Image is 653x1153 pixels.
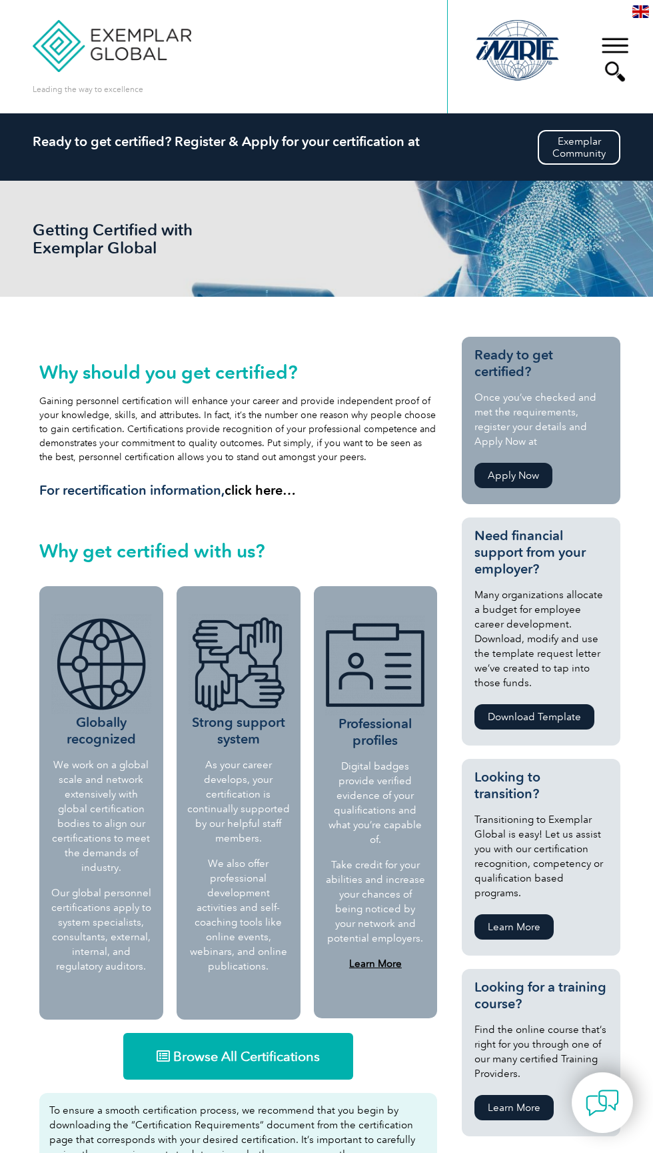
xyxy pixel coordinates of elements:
h3: Ready to get certified? [474,347,608,380]
h3: Professional profiles [325,616,426,749]
a: Download Template [474,704,594,730]
p: Transitioning to Exemplar Global is easy! Let us assist you with our certification recognition, c... [474,812,608,900]
h1: Getting Certified with Exemplar Global [33,221,233,257]
p: We also offer professional development activities and self-coaching tools like online events, web... [187,856,291,974]
p: Our global personnel certifications apply to system specialists, consultants, external, internal,... [49,886,153,974]
h3: Looking for a training course? [474,979,608,1012]
p: As your career develops, your certification is continually supported by our helpful staff members. [187,758,291,846]
a: click here… [225,482,296,498]
a: Browse All Certifications [123,1033,353,1080]
h3: For recertification information, [39,482,437,499]
img: contact-chat.png [586,1086,619,1120]
h2: Why get certified with us? [39,540,437,561]
span: Browse All Certifications [173,1050,320,1063]
h3: Strong support system [187,614,291,748]
h3: Looking to transition? [474,769,608,802]
p: Once you’ve checked and met the requirements, register your details and Apply Now at [474,390,608,449]
p: Many organizations allocate a budget for employee career development. Download, modify and use th... [474,588,608,690]
a: Learn More [349,958,402,970]
p: Leading the way to excellence [33,82,143,97]
h2: Ready to get certified? Register & Apply for your certification at [33,133,620,149]
p: Take credit for your abilities and increase your chances of being noticed by your network and pot... [325,858,426,946]
a: Apply Now [474,463,552,488]
p: We work on a global scale and network extensively with global certification bodies to align our c... [49,758,153,875]
h3: Globally recognized [49,614,153,748]
h2: Why should you get certified? [39,361,437,383]
div: Gaining personnel certification will enhance your career and provide independent proof of your kn... [39,361,437,499]
a: ExemplarCommunity [538,130,620,165]
p: Digital badges provide verified evidence of your qualifications and what you’re capable of. [325,759,426,847]
p: Find the online course that’s right for you through one of our many certified Training Providers. [474,1022,608,1081]
a: Learn More [474,914,554,940]
img: en [632,5,649,18]
h3: Need financial support from your employer? [474,527,608,578]
a: Learn More [474,1095,554,1120]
